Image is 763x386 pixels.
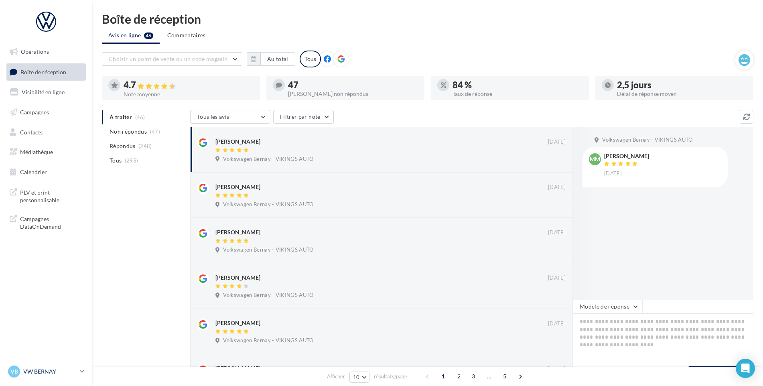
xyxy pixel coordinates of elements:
[573,300,643,313] button: Modèle de réponse
[374,373,407,380] span: résultats/page
[498,370,511,383] span: 5
[110,156,122,165] span: Tous
[247,52,295,66] button: Au total
[548,366,566,373] span: [DATE]
[102,13,753,25] div: Boîte de réception
[548,184,566,191] span: [DATE]
[604,153,649,159] div: [PERSON_NAME]
[22,89,65,95] span: Visibilité en ligne
[273,110,334,124] button: Filtrer par note
[125,157,138,164] span: (295)
[20,109,49,116] span: Campagnes
[223,201,313,208] span: Volkswagen Bernay - VIKINGS AUTO
[215,274,260,282] div: [PERSON_NAME]
[483,370,495,383] span: ...
[23,368,77,376] p: VW BERNAY
[288,91,418,97] div: [PERSON_NAME] non répondus
[20,68,66,75] span: Boîte de réception
[288,81,418,89] div: 47
[215,183,260,191] div: [PERSON_NAME]
[150,128,160,135] span: (47)
[5,63,87,81] a: Boîte de réception
[10,368,18,376] span: VB
[5,144,87,160] a: Médiathèque
[102,52,242,66] button: Choisir un point de vente ou un code magasin
[453,370,465,383] span: 2
[20,128,43,135] span: Contacts
[6,364,86,379] a: VB VW BERNAY
[110,128,147,136] span: Non répondus
[300,51,321,67] div: Tous
[437,370,450,383] span: 1
[5,43,87,60] a: Opérations
[223,156,313,163] span: Volkswagen Bernay - VIKINGS AUTO
[215,138,260,146] div: [PERSON_NAME]
[20,169,47,175] span: Calendrier
[548,229,566,236] span: [DATE]
[20,187,83,204] span: PLV et print personnalisable
[223,337,313,344] span: Volkswagen Bernay - VIKINGS AUTO
[21,48,49,55] span: Opérations
[124,91,254,97] div: Note moyenne
[260,52,295,66] button: Au total
[5,104,87,121] a: Campagnes
[604,170,622,177] span: [DATE]
[5,124,87,141] a: Contacts
[548,138,566,146] span: [DATE]
[124,81,254,90] div: 4.7
[353,374,360,380] span: 10
[215,228,260,236] div: [PERSON_NAME]
[20,213,83,231] span: Campagnes DataOnDemand
[453,91,582,97] div: Taux de réponse
[223,246,313,254] span: Volkswagen Bernay - VIKINGS AUTO
[215,319,260,327] div: [PERSON_NAME]
[5,184,87,207] a: PLV et print personnalisable
[602,136,692,144] span: Volkswagen Bernay - VIKINGS AUTO
[215,364,260,372] div: [PERSON_NAME]
[20,148,53,155] span: Médiathèque
[548,320,566,327] span: [DATE]
[548,274,566,282] span: [DATE]
[736,359,755,378] div: Open Intercom Messenger
[5,210,87,234] a: Campagnes DataOnDemand
[467,370,480,383] span: 3
[617,81,747,89] div: 2,5 jours
[453,81,582,89] div: 84 %
[167,32,206,39] span: Commentaires
[617,91,747,97] div: Délai de réponse moyen
[590,155,600,163] span: MM
[109,55,227,62] span: Choisir un point de vente ou un code magasin
[327,373,345,380] span: Afficher
[190,110,270,124] button: Tous les avis
[110,142,136,150] span: Répondus
[349,372,370,383] button: 10
[5,164,87,181] a: Calendrier
[223,292,313,299] span: Volkswagen Bernay - VIKINGS AUTO
[197,113,229,120] span: Tous les avis
[5,84,87,101] a: Visibilité en ligne
[138,143,152,149] span: (248)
